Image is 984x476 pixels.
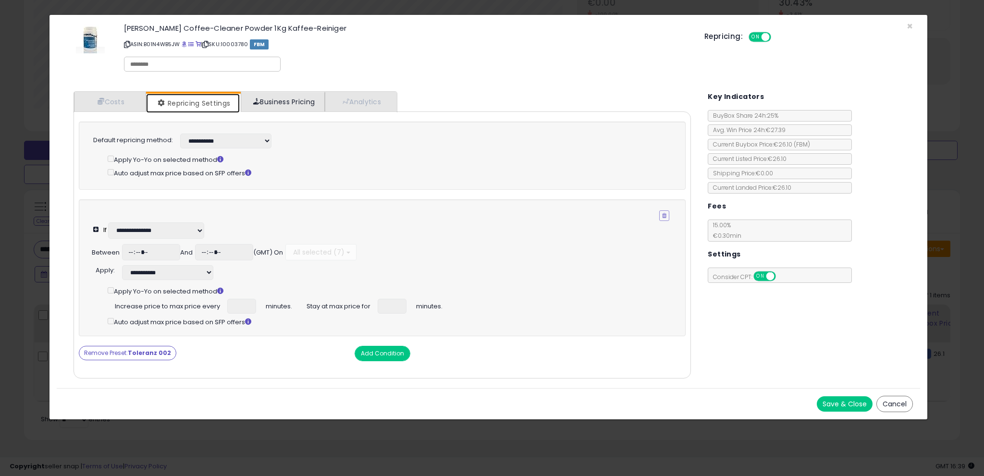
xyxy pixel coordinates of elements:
span: All selected (7) [292,247,344,257]
span: FBM [250,39,269,49]
a: Repricing Settings [146,94,240,113]
span: Increase price to max price every [115,299,220,311]
span: Current Landed Price: €26.10 [708,183,791,192]
div: Apply Yo-Yo on selected method [108,154,669,165]
span: Apply [96,266,113,275]
button: Save & Close [817,396,873,412]
h3: [PERSON_NAME] Coffee-Cleaner Powder 1Kg Kaffee-Reiniger [124,24,690,32]
a: Business Pricing [241,92,325,111]
span: Shipping Price: €0.00 [708,169,773,177]
button: Cancel [876,396,913,412]
div: Apply Yo-Yo on selected method [108,285,681,296]
a: All offer listings [188,40,194,48]
span: minutes. [416,299,443,311]
h5: Settings [708,248,740,260]
span: ( FBM ) [794,140,810,148]
a: BuyBox page [182,40,187,48]
span: €0.30 min [708,232,741,240]
div: Between [92,248,120,257]
a: Costs [74,92,146,111]
span: Consider CPT: [708,273,788,281]
h5: Fees [708,200,726,212]
span: OFF [775,272,790,281]
button: Add Condition [355,346,410,361]
span: Stay at max price for [307,299,370,311]
span: Current Buybox Price: [708,140,810,148]
div: : [96,263,115,275]
p: ASIN: B01N4WB5JW | SKU: 10003780 [124,37,690,52]
button: Remove Preset: [79,346,176,360]
div: Auto adjust max price based on SFP offers [108,167,669,178]
a: Your listing only [196,40,201,48]
i: Remove Condition [662,213,666,219]
strong: Toleranz 002 [128,349,171,357]
img: 41nfcQfMI+L._SL60_.jpg [76,24,105,53]
span: BuyBox Share 24h: 25% [708,111,778,120]
h5: Key Indicators [708,91,764,103]
div: Auto adjust max price based on SFP offers [108,316,681,327]
label: Default repricing method: [93,136,173,145]
span: Current Listed Price: €26.10 [708,155,787,163]
span: ON [750,33,762,41]
div: (GMT) On [253,248,283,257]
span: Avg. Win Price 24h: €27.39 [708,126,786,134]
span: 15.00 % [708,221,741,240]
span: minutes. [266,299,292,311]
span: €26.10 [774,140,810,148]
h5: Repricing: [704,33,743,40]
span: × [907,19,913,33]
a: Analytics [325,92,396,111]
span: ON [755,272,767,281]
div: And [180,248,193,257]
span: OFF [769,33,785,41]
